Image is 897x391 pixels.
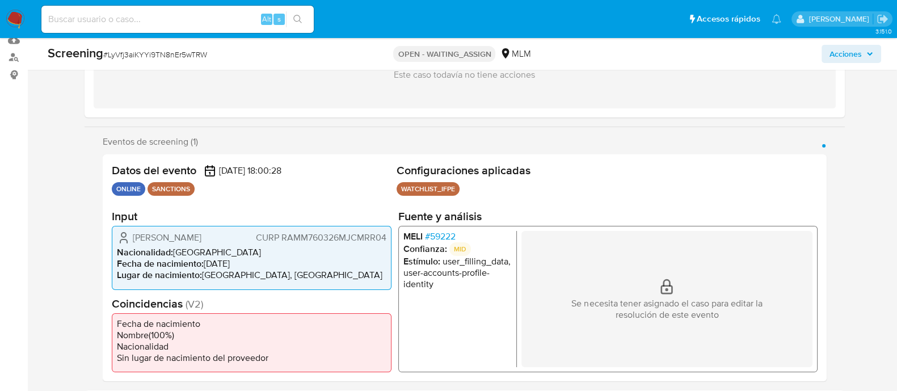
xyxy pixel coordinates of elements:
p: Este caso todavía no tiene acciones [394,69,535,81]
button: search-icon [286,11,309,27]
span: 3.151.0 [875,27,891,36]
a: Notificaciones [772,14,781,24]
p: anamaria.arriagasanchez@mercadolibre.com.mx [808,14,873,24]
input: Buscar usuario o caso... [41,12,314,27]
span: Acciones [829,45,862,63]
span: s [277,14,281,24]
span: Accesos rápidos [697,13,760,25]
div: MLM [500,48,530,60]
span: Alt [262,14,271,24]
a: Salir [877,13,888,25]
span: # LyVfj3aiKYYi9TN8nEr5wTRW [103,49,207,60]
button: Acciones [822,45,881,63]
b: Screening [48,44,103,62]
p: OPEN - WAITING_ASSIGN [393,46,495,62]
